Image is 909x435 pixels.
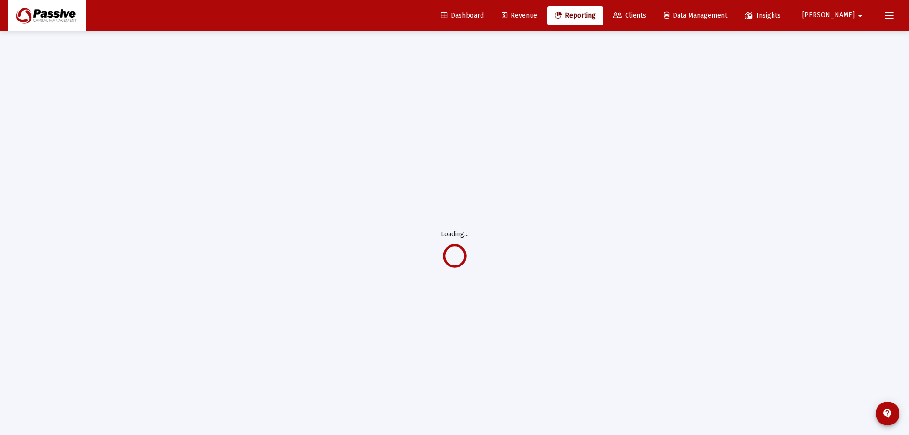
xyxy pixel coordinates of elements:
[855,6,866,25] mat-icon: arrow_drop_down
[15,6,79,25] img: Dashboard
[613,11,646,20] span: Clients
[606,6,654,25] a: Clients
[664,11,727,20] span: Data Management
[502,11,537,20] span: Revenue
[656,6,735,25] a: Data Management
[441,11,484,20] span: Dashboard
[555,11,596,20] span: Reporting
[745,11,781,20] span: Insights
[791,6,878,25] button: [PERSON_NAME]
[494,6,545,25] a: Revenue
[802,11,855,20] span: [PERSON_NAME]
[737,6,788,25] a: Insights
[882,408,893,419] mat-icon: contact_support
[547,6,603,25] a: Reporting
[433,6,491,25] a: Dashboard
